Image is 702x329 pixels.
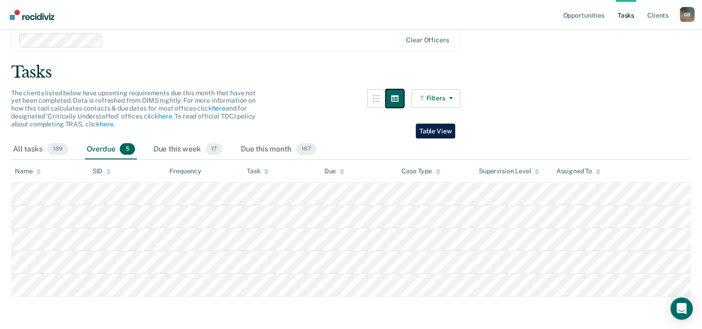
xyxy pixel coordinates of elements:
div: Due this month167 [239,139,318,160]
div: Open Intercom Messenger [670,297,693,320]
div: Tasks [11,63,691,82]
div: Supervision Level [479,167,540,175]
span: The clients listed below have upcoming requirements due this month that have not yet been complet... [11,89,256,128]
div: Due [324,167,345,175]
div: Due this week17 [152,139,224,160]
a: here [100,120,113,128]
div: Overdue5 [85,139,137,160]
span: 189 [47,143,68,155]
a: here [158,112,172,120]
span: 5 [120,143,135,155]
img: Recidiviz [10,10,54,20]
span: 17 [206,143,222,155]
div: Assigned To [556,167,600,175]
a: here [212,105,225,112]
button: Filters [412,89,461,108]
div: All tasks189 [11,139,70,160]
div: SID [92,167,111,175]
button: Profile dropdown button [680,7,695,22]
div: Case Type [401,167,440,175]
span: 167 [296,143,316,155]
div: Clear officers [406,36,449,44]
div: Name [15,167,41,175]
div: Task [247,167,269,175]
div: Frequency [169,167,201,175]
div: G B [680,7,695,22]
